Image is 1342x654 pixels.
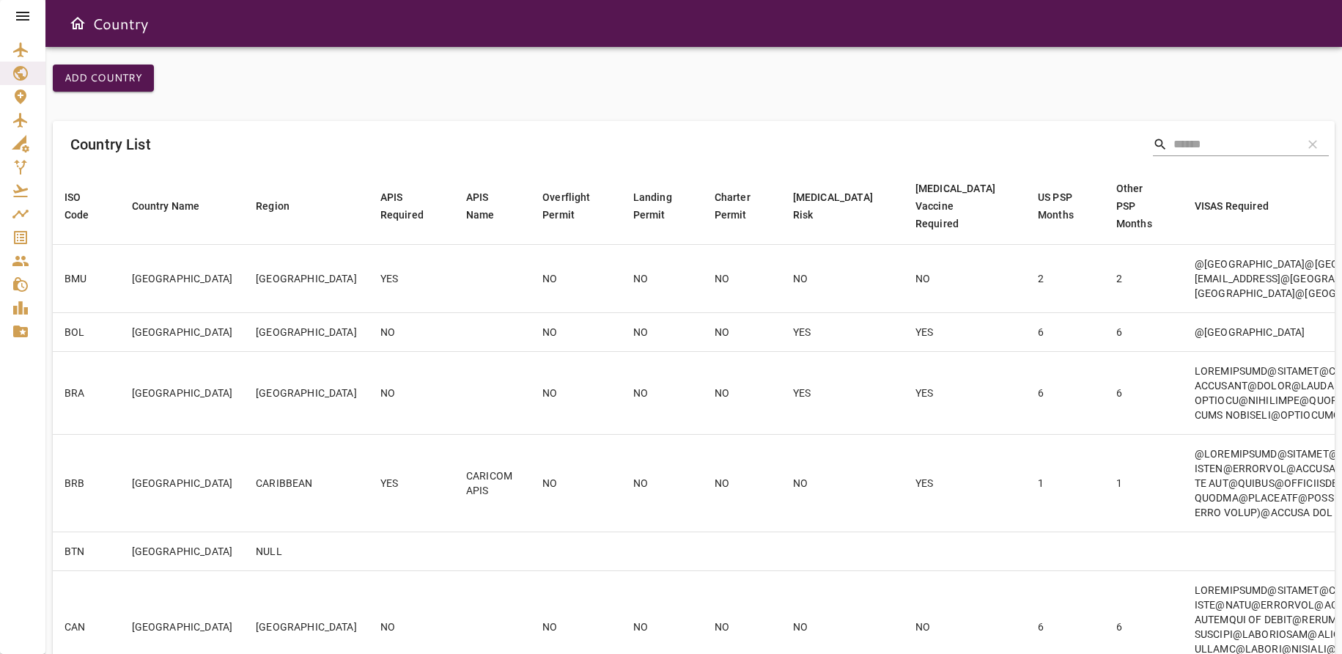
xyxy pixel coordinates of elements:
td: [GEOGRAPHIC_DATA] [120,312,245,351]
div: VISAS Required [1195,197,1269,215]
td: YES [904,312,1026,351]
td: [GEOGRAPHIC_DATA] [244,312,369,351]
td: YES [369,244,454,312]
td: YES [369,434,454,532]
div: Charter Permit [715,188,751,224]
td: NO [622,244,703,312]
td: NO [703,312,781,351]
span: ISO Code [64,188,108,224]
td: [GEOGRAPHIC_DATA] [120,351,245,434]
td: YES [904,434,1026,532]
td: NO [531,312,622,351]
td: 1 [1026,434,1105,532]
td: BMU [53,244,120,312]
button: Add Country [53,65,154,92]
input: Search [1173,133,1291,156]
span: Charter Permit [715,188,770,224]
span: US PSP Months [1038,188,1093,224]
td: NO [622,351,703,434]
div: Overflight Permit [542,188,591,224]
td: NO [703,351,781,434]
td: YES [781,351,904,434]
div: APIS Name [466,188,500,224]
div: Landing Permit [633,188,672,224]
span: APIS Required [380,188,443,224]
td: NO [369,351,454,434]
div: APIS Required [380,188,424,224]
div: [MEDICAL_DATA] Risk [793,188,873,224]
span: Overflight Permit [542,188,610,224]
td: NO [781,434,904,532]
div: Other PSP Months [1116,180,1152,232]
div: Country Name [132,197,200,215]
td: 6 [1026,351,1105,434]
td: YES [781,312,904,351]
td: 6 [1105,351,1183,434]
td: NO [622,312,703,351]
td: NO [781,244,904,312]
td: BTN [53,532,120,570]
div: Region [256,197,290,215]
td: NULL [244,532,369,570]
td: NO [369,312,454,351]
td: 1 [1105,434,1183,532]
td: CARIBBEAN [244,434,369,532]
h6: Country List [70,133,151,156]
span: Region [256,197,309,215]
span: [MEDICAL_DATA] Vaccine Required [915,180,1014,232]
td: BRA [53,351,120,434]
span: Other PSP Months [1116,180,1171,232]
td: BOL [53,312,120,351]
div: ISO Code [64,188,89,224]
span: Country Name [132,197,219,215]
td: NO [531,244,622,312]
span: [MEDICAL_DATA] Risk [793,188,892,224]
span: search [1153,137,1168,152]
div: US PSP Months [1038,188,1074,224]
td: [GEOGRAPHIC_DATA] [120,434,245,532]
td: [GEOGRAPHIC_DATA] [244,244,369,312]
td: CARICOM APIS [454,434,531,532]
td: BRB [53,434,120,532]
span: VISAS Required [1195,197,1288,215]
td: [GEOGRAPHIC_DATA] [244,351,369,434]
td: NO [904,244,1026,312]
h6: Country [92,12,148,35]
button: Open drawer [63,9,92,38]
div: [MEDICAL_DATA] Vaccine Required [915,180,995,232]
td: NO [703,434,781,532]
td: 6 [1026,312,1105,351]
td: [GEOGRAPHIC_DATA] [120,244,245,312]
td: 2 [1105,244,1183,312]
td: NO [703,244,781,312]
td: 6 [1105,312,1183,351]
td: NO [531,351,622,434]
td: NO [622,434,703,532]
td: 2 [1026,244,1105,312]
td: NO [531,434,622,532]
span: Landing Permit [633,188,691,224]
span: APIS Name [466,188,519,224]
td: YES [904,351,1026,434]
td: [GEOGRAPHIC_DATA] [120,532,245,570]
